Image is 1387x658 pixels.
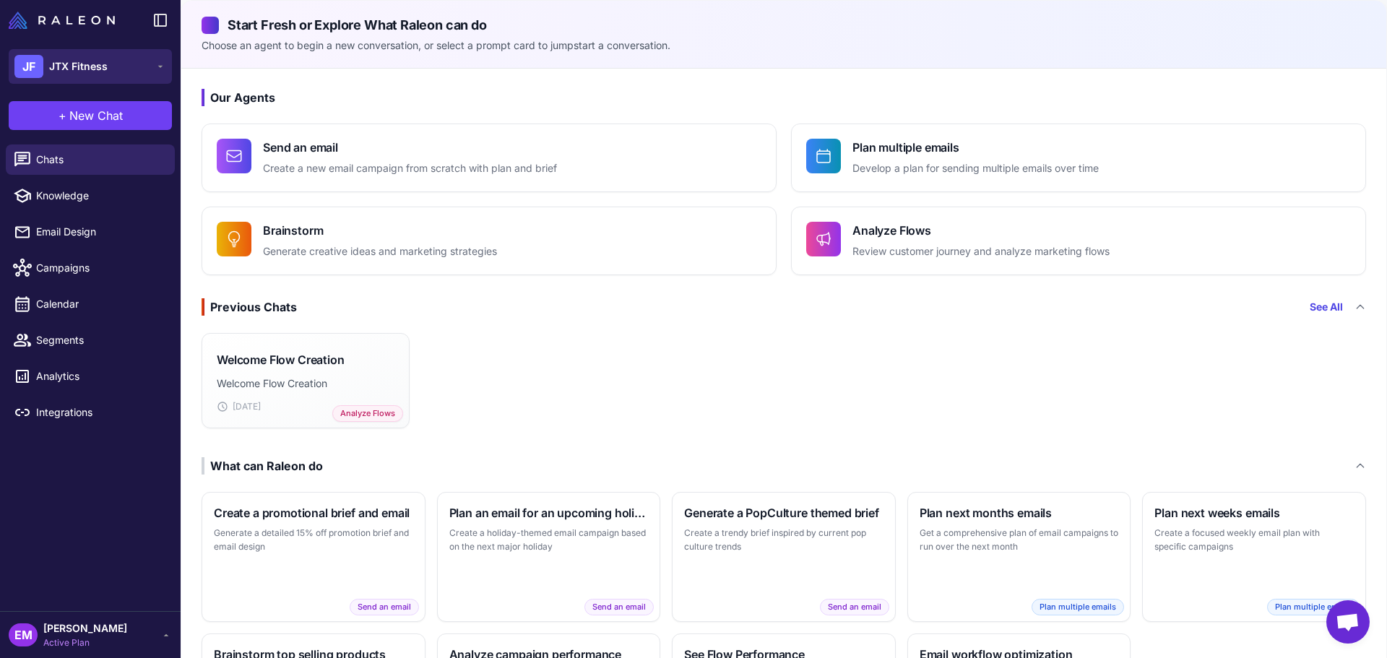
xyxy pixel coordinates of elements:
[36,404,163,420] span: Integrations
[217,400,394,413] div: [DATE]
[1326,600,1370,644] div: Chat abierto
[36,332,163,348] span: Segments
[202,207,777,275] button: BrainstormGenerate creative ideas and marketing strategies
[6,253,175,283] a: Campaigns
[672,492,896,622] button: Generate a PopCulture themed briefCreate a trendy brief inspired by current pop culture trendsSen...
[1142,492,1366,622] button: Plan next weeks emailsCreate a focused weekly email plan with specific campaignsPlan multiple emails
[202,15,1366,35] h2: Start Fresh or Explore What Raleon can do
[36,260,163,276] span: Campaigns
[36,188,163,204] span: Knowledge
[214,526,413,554] p: Generate a detailed 15% off promotion brief and email design
[202,457,323,475] div: What can Raleon do
[1154,526,1354,554] p: Create a focused weekly email plan with specific campaigns
[1154,504,1354,521] h3: Plan next weeks emails
[6,361,175,391] a: Analytics
[263,222,497,239] h4: Brainstorm
[920,526,1119,554] p: Get a comprehensive plan of email campaigns to run over the next month
[263,243,497,260] p: Generate creative ideas and marketing strategies
[1032,599,1124,615] span: Plan multiple emails
[6,325,175,355] a: Segments
[852,139,1099,156] h4: Plan multiple emails
[214,504,413,521] h3: Create a promotional brief and email
[9,12,115,29] img: Raleon Logo
[6,144,175,175] a: Chats
[907,492,1131,622] button: Plan next months emailsGet a comprehensive plan of email campaigns to run over the next monthPlan...
[6,289,175,319] a: Calendar
[36,224,163,240] span: Email Design
[852,222,1110,239] h4: Analyze Flows
[437,492,661,622] button: Plan an email for an upcoming holidayCreate a holiday-themed email campaign based on the next maj...
[449,504,649,521] h3: Plan an email for an upcoming holiday
[69,107,123,124] span: New Chat
[350,599,419,615] span: Send an email
[852,160,1099,177] p: Develop a plan for sending multiple emails over time
[820,599,889,615] span: Send an email
[6,181,175,211] a: Knowledge
[684,526,883,554] p: Create a trendy brief inspired by current pop culture trends
[920,504,1119,521] h3: Plan next months emails
[202,89,1366,106] h3: Our Agents
[791,124,1366,192] button: Plan multiple emailsDevelop a plan for sending multiple emails over time
[217,376,394,391] p: Welcome Flow Creation
[202,492,425,622] button: Create a promotional brief and emailGenerate a detailed 15% off promotion brief and email designS...
[6,217,175,247] a: Email Design
[263,139,557,156] h4: Send an email
[9,101,172,130] button: +New Chat
[852,243,1110,260] p: Review customer journey and analyze marketing flows
[791,207,1366,275] button: Analyze FlowsReview customer journey and analyze marketing flows
[202,298,297,316] div: Previous Chats
[36,152,163,168] span: Chats
[43,620,127,636] span: [PERSON_NAME]
[36,296,163,312] span: Calendar
[684,504,883,521] h3: Generate a PopCulture themed brief
[449,526,649,554] p: Create a holiday-themed email campaign based on the next major holiday
[1267,599,1360,615] span: Plan multiple emails
[14,55,43,78] div: JF
[263,160,557,177] p: Create a new email campaign from scratch with plan and brief
[9,623,38,646] div: EM
[43,636,127,649] span: Active Plan
[1310,299,1343,315] a: See All
[217,351,345,368] h3: Welcome Flow Creation
[202,124,777,192] button: Send an emailCreate a new email campaign from scratch with plan and brief
[6,397,175,428] a: Integrations
[59,107,66,124] span: +
[36,368,163,384] span: Analytics
[584,599,654,615] span: Send an email
[49,59,108,74] span: JTX Fitness
[9,49,172,84] button: JFJTX Fitness
[332,405,403,422] span: Analyze Flows
[202,38,1366,53] p: Choose an agent to begin a new conversation, or select a prompt card to jumpstart a conversation.
[9,12,121,29] a: Raleon Logo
